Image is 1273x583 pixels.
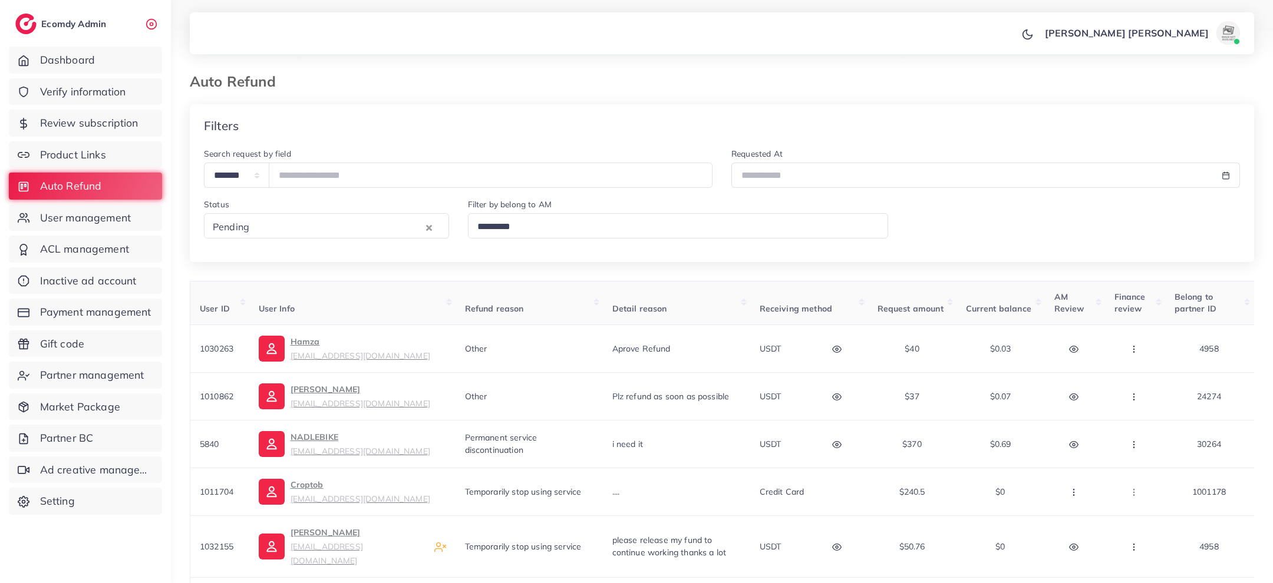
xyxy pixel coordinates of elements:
[291,478,430,506] p: Croptob
[465,303,524,314] span: Refund reason
[291,350,430,360] small: [EMAIL_ADDRESS][DOMAIN_NAME]
[40,210,131,226] span: User management
[40,147,106,163] span: Product Links
[259,534,285,559] img: ic-user-info.36bf1079.svg
[760,539,781,554] p: USDT
[15,14,109,34] a: logoEcomdy Admin
[40,115,138,131] span: Review subscription
[1197,391,1221,402] span: 24274
[1054,291,1084,314] span: AM Review
[200,343,233,354] span: 1030263
[426,220,432,234] button: Clear Selected
[465,541,582,552] span: Temporarily stop using service
[291,525,425,568] p: [PERSON_NAME]
[41,18,109,29] h2: Ecomdy Admin
[15,14,37,34] img: logo
[200,439,219,449] span: 5840
[9,78,162,105] a: Verify information
[1175,291,1217,314] span: Belong to partner ID
[760,437,781,451] p: USDT
[612,343,671,354] span: Aprove Refund
[612,486,620,497] span: ....
[465,486,582,497] span: Temporarily stop using service
[995,541,1005,552] span: $0
[200,541,233,552] span: 1032155
[291,398,430,408] small: [EMAIL_ADDRESS][DOMAIN_NAME]
[40,304,151,320] span: Payment management
[259,382,430,410] a: [PERSON_NAME][EMAIL_ADDRESS][DOMAIN_NAME]
[200,486,233,497] span: 1011704
[9,425,162,452] a: Partner BC
[465,391,487,402] span: Other
[9,236,162,263] a: ACL management
[291,334,430,363] p: Hamza
[468,198,552,210] label: Filter by belong to AM
[40,84,126,100] span: Verify information
[259,431,285,457] img: ic-user-info.36bf1079.svg
[731,148,783,160] label: Requested At
[40,399,120,415] span: Market Package
[9,267,162,294] a: Inactive ad account
[612,439,643,449] span: i need it
[760,303,833,314] span: Receiving method
[1045,26,1209,40] p: [PERSON_NAME] [PERSON_NAME]
[40,430,94,446] span: Partner BC
[612,391,730,402] span: Plz refund as soon as possible
[1114,291,1146,314] span: Finance review
[253,218,423,236] input: Search for option
[9,141,162,168] a: Product Links
[473,218,873,236] input: Search for option
[899,541,925,552] span: $50.76
[40,367,144,383] span: Partner management
[190,73,285,90] h3: Auto Refund
[990,439,1011,449] span: $0.69
[9,456,162,483] a: Ad creative management
[612,303,667,314] span: Detail reason
[1199,541,1219,552] span: 4958
[200,303,230,314] span: User ID
[878,303,944,314] span: Request amount
[899,486,925,497] span: $240.5
[1192,486,1226,497] span: 1001178
[1216,21,1240,45] img: avatar
[291,541,363,565] small: [EMAIL_ADDRESS][DOMAIN_NAME]
[210,218,252,236] span: Pending
[1038,21,1245,45] a: [PERSON_NAME] [PERSON_NAME]avatar
[905,343,919,354] span: $40
[9,393,162,420] a: Market Package
[40,178,102,194] span: Auto Refund
[40,241,129,257] span: ACL management
[9,110,162,137] a: Review subscription
[291,382,430,410] p: [PERSON_NAME]
[259,303,295,314] span: User Info
[259,334,430,363] a: Hamza[EMAIL_ADDRESS][DOMAIN_NAME]
[760,485,804,499] p: Credit card
[9,173,162,200] a: Auto Refund
[259,383,285,409] img: ic-user-info.36bf1079.svg
[465,343,487,354] span: Other
[204,198,229,210] label: Status
[40,52,95,68] span: Dashboard
[40,493,75,509] span: Setting
[902,439,922,449] span: $370
[9,362,162,389] a: Partner management
[291,493,430,503] small: [EMAIL_ADDRESS][DOMAIN_NAME]
[204,148,291,160] label: Search request by field
[9,47,162,74] a: Dashboard
[468,213,889,238] div: Search for option
[990,391,1011,402] span: $0.07
[995,486,1005,497] span: $0
[465,432,537,455] span: Permanent service discontinuation
[40,462,153,478] span: Ad creative management
[612,535,727,557] span: please release my fund to continue working thanks a lot
[9,204,162,231] a: User management
[259,336,285,362] img: ic-user-info.36bf1079.svg
[200,391,233,402] span: 1010862
[9,330,162,357] a: Gift code
[905,391,919,402] span: $37
[990,343,1011,354] span: $0.03
[259,479,285,505] img: ic-user-info.36bf1079.svg
[40,336,84,352] span: Gift code
[291,446,430,456] small: [EMAIL_ADDRESS][DOMAIN_NAME]
[259,525,425,568] a: [PERSON_NAME][EMAIL_ADDRESS][DOMAIN_NAME]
